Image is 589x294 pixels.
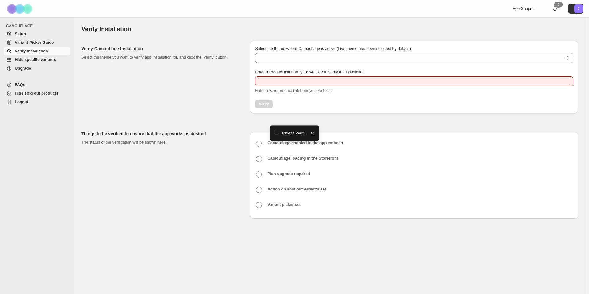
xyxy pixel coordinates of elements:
b: Variant picker set [267,202,301,207]
div: 0 [554,2,563,8]
p: Select the theme you want to verify app installation for, and click the 'Verify' button. [81,54,240,60]
span: Enter a valid product link from your website [255,88,332,93]
span: FAQs [15,82,25,87]
span: Avatar with initials 7 [574,4,583,13]
text: 7 [578,7,579,10]
a: FAQs [4,80,70,89]
span: Verify Installation [15,49,48,53]
b: Action on sold out variants set [267,187,326,191]
h2: Things to be verified to ensure that the app works as desired [81,131,240,137]
b: Camouflage enabled in the app embeds [267,141,343,145]
span: Logout [15,100,28,104]
a: Setup [4,30,70,38]
a: Verify Installation [4,47,70,55]
span: Please wait... [282,130,307,136]
span: Hide specific variants [15,57,56,62]
a: Hide specific variants [4,55,70,64]
b: Camouflage loading in the Storefront [267,156,338,161]
span: Hide sold out products [15,91,59,96]
span: Select the theme where Camouflage is active (Live theme has been selected by default) [255,46,411,51]
b: Plan upgrade required [267,171,310,176]
a: 0 [552,6,558,12]
span: Upgrade [15,66,31,71]
h2: Verify Camouflage Installation [81,46,240,52]
span: App Support [513,6,535,11]
img: Camouflage [5,0,36,17]
p: The status of the verification will be shown here. [81,139,240,145]
span: CAMOUFLAGE [6,23,71,28]
span: Verify Installation [81,26,131,32]
span: Setup [15,31,26,36]
span: Enter a Product link from your website to verify the installation [255,70,365,74]
a: Logout [4,98,70,106]
a: Upgrade [4,64,70,73]
button: Avatar with initials 7 [568,4,583,14]
a: Variant Picker Guide [4,38,70,47]
span: Variant Picker Guide [15,40,54,45]
a: Hide sold out products [4,89,70,98]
